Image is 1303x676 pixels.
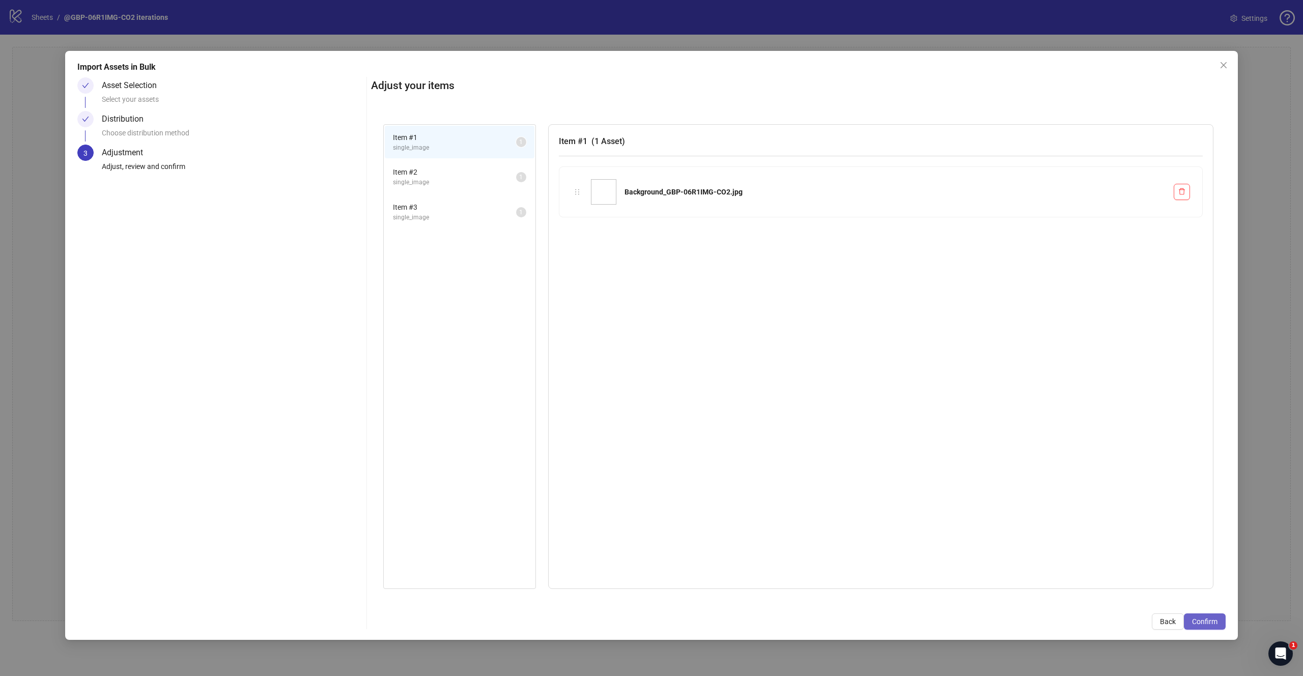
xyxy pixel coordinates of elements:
div: Background_GBP-06R1IMG-CO2.jpg [625,186,1166,198]
span: ( 1 Asset ) [591,136,625,146]
span: check [82,82,89,89]
span: Item # 3 [393,202,516,213]
div: Import Assets in Bulk [77,61,1226,73]
sup: 1 [516,137,526,147]
button: Back [1152,613,1184,630]
span: delete [1178,188,1185,195]
h3: Item # 1 [559,135,1203,148]
span: Item # 1 [393,132,516,143]
sup: 1 [516,172,526,182]
button: Delete [1174,184,1190,200]
button: Close [1215,57,1232,73]
div: Adjustment [102,145,151,161]
span: 1 [519,209,523,216]
sup: 1 [516,207,526,217]
span: Back [1160,617,1176,626]
span: 1 [1289,641,1297,650]
span: single_image [393,178,516,187]
span: Confirm [1192,617,1217,626]
div: Asset Selection [102,77,165,94]
button: Confirm [1184,613,1226,630]
div: Choose distribution method [102,127,362,145]
h2: Adjust your items [371,77,1226,94]
span: check [82,116,89,123]
span: holder [574,188,581,195]
span: 1 [519,138,523,146]
span: single_image [393,143,516,153]
span: single_image [393,213,516,222]
iframe: Intercom live chat [1268,641,1293,666]
div: Select your assets [102,94,362,111]
div: holder [572,186,583,198]
img: Background_GBP-06R1IMG-CO2.jpg [591,179,616,205]
span: Item # 2 [393,166,516,178]
span: 1 [519,174,523,181]
div: Adjust, review and confirm [102,161,362,178]
span: 3 [83,149,88,157]
span: close [1220,61,1228,69]
div: Distribution [102,111,152,127]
